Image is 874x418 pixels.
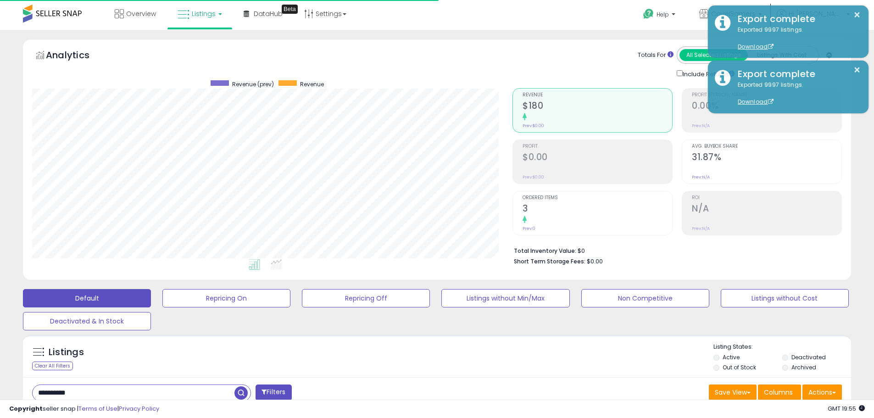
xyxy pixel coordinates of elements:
span: Revenue [300,80,324,88]
a: Download [738,43,774,50]
label: Active [723,353,740,361]
i: Get Help [643,8,654,20]
span: ROI [692,195,841,201]
h2: N/A [692,203,841,216]
span: Revenue (prev) [232,80,274,88]
button: Listings without Cost [721,289,849,307]
button: Actions [802,385,842,400]
a: Help [636,1,685,30]
span: Revenue [523,93,672,98]
b: Total Inventory Value: [514,247,576,255]
h2: 3 [523,203,672,216]
span: Columns [764,388,793,397]
div: Exported 9997 listings. [731,26,862,51]
small: Prev: N/A [692,174,710,180]
button: × [853,64,861,76]
small: Prev: $0.00 [523,174,544,180]
button: Repricing Off [302,289,430,307]
button: Columns [758,385,801,400]
strong: Copyright [9,404,43,413]
div: Export complete [731,12,862,26]
a: Terms of Use [78,404,117,413]
a: Download [738,98,774,106]
h2: $180 [523,100,672,113]
span: 2025-09-15 19:55 GMT [828,404,865,413]
h2: 0.00% [692,100,841,113]
span: Overview [126,9,156,18]
button: Save View [709,385,757,400]
b: Short Term Storage Fees: [514,257,585,265]
button: Deactivated & In Stock [23,312,151,330]
button: × [853,9,861,21]
div: Tooltip anchor [282,5,298,14]
div: Include Returns [670,68,746,79]
div: Export complete [731,67,862,81]
h2: $0.00 [523,152,672,164]
h5: Listings [49,346,84,359]
div: Clear All Filters [32,362,73,370]
button: Filters [256,385,291,401]
label: Out of Stock [723,363,756,371]
small: Prev: $0.00 [523,123,544,128]
span: Ordered Items [523,195,672,201]
span: Profit [523,144,672,149]
small: Prev: N/A [692,123,710,128]
span: Avg. Buybox Share [692,144,841,149]
label: Deactivated [791,353,826,361]
button: Repricing On [162,289,290,307]
h2: 31.87% [692,152,841,164]
div: Exported 9997 listings. [731,81,862,106]
h5: Analytics [46,49,107,64]
button: Non Competitive [581,289,709,307]
li: $0 [514,245,835,256]
span: $0.00 [587,257,603,266]
button: Default [23,289,151,307]
button: All Selected Listings [679,49,748,61]
span: Help [657,11,669,18]
a: Privacy Policy [119,404,159,413]
span: Listings [192,9,216,18]
div: seller snap | | [9,405,159,413]
button: Listings without Min/Max [441,289,569,307]
span: DataHub [254,9,283,18]
small: Prev: 0 [523,226,535,231]
div: Totals For [638,51,674,60]
small: Prev: N/A [692,226,710,231]
span: Profit [PERSON_NAME] [692,93,841,98]
label: Archived [791,363,816,371]
p: Listing States: [713,343,851,351]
